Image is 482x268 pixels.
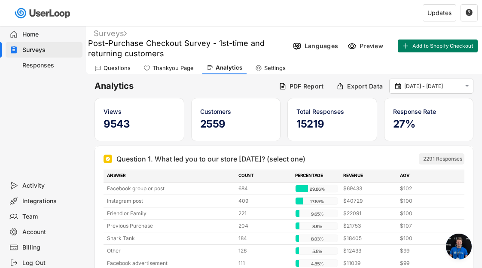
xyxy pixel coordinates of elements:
[264,64,286,72] div: Settings
[22,30,79,39] div: Home
[200,107,272,116] div: Customers
[22,182,79,190] div: Activity
[107,222,233,230] div: Previous Purchase
[463,82,471,90] button: 
[238,210,290,217] div: 221
[107,259,233,267] div: Facebook advertisement
[290,82,324,90] div: PDF Report
[200,118,272,131] h5: 2559
[22,228,79,236] div: Account
[297,222,337,230] div: 8.9%
[297,185,337,193] div: 29.86%
[297,247,337,255] div: 5.5%
[393,118,465,131] h5: 27%
[465,82,469,90] text: 
[343,222,395,230] div: $21753
[297,235,337,243] div: 8.03%
[394,82,402,90] button: 
[238,185,290,192] div: 684
[400,247,451,255] div: $99
[398,40,478,52] button: Add to Shopify Checkout
[343,172,395,180] div: REVENUE
[104,118,175,131] h5: 9543
[105,156,110,161] img: Single Select
[295,172,338,180] div: PERCENTAGE
[88,39,267,58] font: Post-Purchase Checkout Survey - 1st-time and returning customers
[343,185,395,192] div: $69433
[95,80,272,92] h6: Analytics
[400,185,451,192] div: $102
[343,210,395,217] div: $22091
[153,64,194,72] div: Thankyou Page
[400,172,451,180] div: AOV
[343,247,395,255] div: $12433
[466,9,473,16] text: 
[238,222,290,230] div: 204
[107,234,233,242] div: Shark Tank
[22,197,79,205] div: Integrations
[107,172,233,180] div: ANSWER
[297,260,337,268] div: 4.85%
[400,197,451,205] div: $100
[400,210,451,217] div: $100
[465,9,473,17] button: 
[22,61,79,70] div: Responses
[107,185,233,192] div: Facebook group or post
[297,210,337,218] div: 9.65%
[400,259,451,267] div: $99
[22,46,79,54] div: Surveys
[116,154,305,164] div: Question 1. What led you to our store [DATE]? (select one)
[22,244,79,252] div: Billing
[238,197,290,205] div: 409
[107,247,233,255] div: Other
[297,198,337,205] div: 17.85%
[395,82,401,90] text: 
[446,234,472,259] a: Open chat
[343,259,395,267] div: $11039
[238,259,290,267] div: 111
[107,197,233,205] div: Instagram post
[22,259,79,267] div: Log Out
[13,4,73,22] img: userloop-logo-01.svg
[296,107,368,116] div: Total Responses
[404,82,461,91] input: Select Date Range
[104,64,131,72] div: Questions
[393,107,465,116] div: Response Rate
[94,28,127,38] div: Surveys
[22,213,79,221] div: Team
[343,197,395,205] div: $40729
[216,64,242,71] div: Analytics
[427,10,451,16] div: Updates
[104,107,175,116] div: Views
[238,247,290,255] div: 126
[412,43,473,49] span: Add to Shopify Checkout
[400,222,451,230] div: $107
[293,42,302,51] img: Language%20Icon.svg
[107,210,233,217] div: Friend or Family
[296,118,368,131] h5: 15219
[423,155,462,162] div: 2291 Responses
[347,82,383,90] div: Export Data
[360,42,385,50] div: Preview
[238,234,290,242] div: 184
[305,42,338,50] div: Languages
[238,172,290,180] div: COUNT
[400,234,451,242] div: $100
[343,234,395,242] div: $18405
